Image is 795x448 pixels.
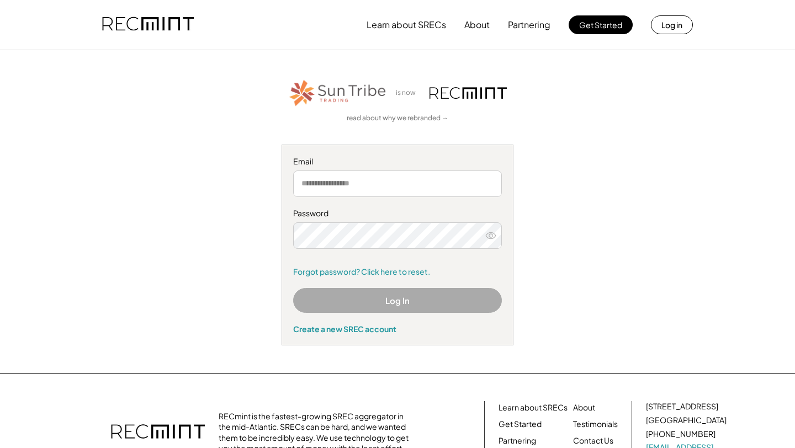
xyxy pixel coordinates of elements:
a: Partnering [499,435,536,446]
a: Get Started [499,419,542,430]
div: Password [293,208,502,219]
a: Forgot password? Click here to reset. [293,266,502,278]
div: [PHONE_NUMBER] [646,429,715,440]
a: Learn about SRECs [499,402,568,413]
div: [STREET_ADDRESS] [646,401,718,412]
div: [GEOGRAPHIC_DATA] [646,415,727,426]
button: Log In [293,288,502,313]
button: Learn about SRECs [367,14,446,36]
div: Email [293,156,502,167]
button: About [464,14,490,36]
img: recmint-logotype%403x.png [102,6,194,44]
img: STT_Horizontal_Logo%2B-%2BColor.png [288,78,388,108]
button: Get Started [569,15,633,34]
div: is now [393,88,424,98]
a: Testimonials [573,419,618,430]
a: About [573,402,595,413]
img: recmint-logotype%403x.png [430,87,507,99]
a: Contact Us [573,435,613,446]
div: Create a new SREC account [293,324,502,334]
button: Partnering [508,14,550,36]
a: read about why we rebranded → [347,114,448,123]
button: Log in [651,15,693,34]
